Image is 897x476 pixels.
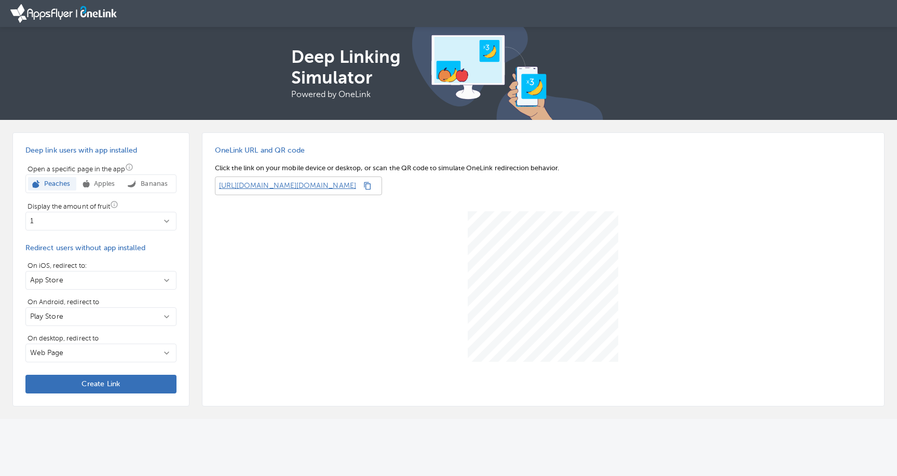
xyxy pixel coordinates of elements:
[25,145,176,156] p: Deep link users with app installed
[25,163,176,174] p: Open a specific page in the app
[25,344,176,362] button: On desktop, redirect to
[25,307,176,326] button: On Android, redirect to
[123,177,173,191] button: Bananas
[137,179,167,189] p: Bananas
[34,379,168,389] span: Create Link
[25,243,176,253] p: Redirect users without app installed
[90,179,115,189] p: Apples
[30,311,159,322] p: Play Store
[25,375,176,393] button: Create Link
[28,177,76,191] button: Peaches
[291,88,408,101] h6: Powered by OneLink
[25,271,176,290] button: On iOS, redirect to:
[291,47,408,88] h4: Deep Linking Simulator
[40,179,70,189] p: Peaches
[30,216,159,226] p: 1
[30,348,159,358] p: Web Page
[215,176,356,195] a: [URL][DOMAIN_NAME][DOMAIN_NAME]
[30,275,159,285] p: App Store
[25,212,176,230] button: [object Object]
[215,145,872,156] p: OneLink URL and QR code
[360,179,375,193] button: Copy
[25,261,176,271] p: On iOS, redirect to:
[78,177,121,191] button: Apples
[25,200,176,212] p: Display the amount of fruit
[215,163,872,173] p: Click the link on your mobile device or desktop, or scan the QR code to simulate OneLink redirect...
[25,297,176,307] p: On Android, redirect to
[25,333,176,344] p: On desktop, redirect to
